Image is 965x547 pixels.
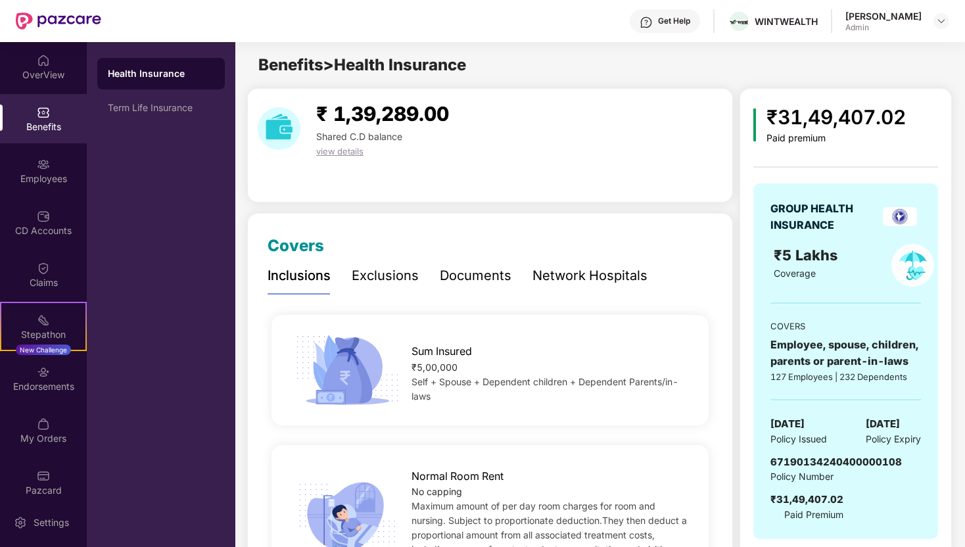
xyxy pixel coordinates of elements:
[16,345,71,355] div: New Challenge
[784,508,843,522] span: Paid Premium
[770,416,805,432] span: [DATE]
[37,210,50,223] img: svg+xml;base64,PHN2ZyBpZD0iQ0RfQWNjb3VudHMiIGRhdGEtbmFtZT0iQ0QgQWNjb3VudHMiIHhtbG5zPSJodHRwOi8vd3...
[37,54,50,67] img: svg+xml;base64,PHN2ZyBpZD0iSG9tZSIgeG1sbnM9Imh0dHA6Ly93d3cudzMub3JnLzIwMDAvc3ZnIiB3aWR0aD0iMjAiIG...
[258,55,466,74] span: Benefits > Health Insurance
[37,262,50,275] img: svg+xml;base64,PHN2ZyBpZD0iQ2xhaW0iIHhtbG5zPSJodHRwOi8vd3d3LnczLm9yZy8yMDAwL3N2ZyIgd2lkdGg9IjIwIi...
[412,468,504,485] span: Normal Room Rent
[37,106,50,119] img: svg+xml;base64,PHN2ZyBpZD0iQmVuZWZpdHMiIHhtbG5zPSJodHRwOi8vd3d3LnczLm9yZy8yMDAwL3N2ZyIgd2lkdGg9Ij...
[755,15,818,28] div: WINTWEALTH
[316,131,402,142] span: Shared C.D balance
[37,366,50,379] img: svg+xml;base64,PHN2ZyBpZD0iRW5kb3JzZW1lbnRzIiB4bWxucz0iaHR0cDovL3d3dy53My5vcmcvMjAwMC9zdmciIHdpZH...
[770,337,921,369] div: Employee, spouse, children, parents or parent-in-laws
[883,207,917,226] img: insurerLogo
[37,469,50,483] img: svg+xml;base64,PHN2ZyBpZD0iUGF6Y2FyZCIgeG1sbnM9Imh0dHA6Ly93d3cudzMub3JnLzIwMDAvc3ZnIiB3aWR0aD0iMj...
[774,268,816,279] span: Coverage
[268,236,324,255] span: Covers
[30,516,73,529] div: Settings
[1,328,85,341] div: Stepathon
[16,12,101,30] img: New Pazcare Logo
[770,201,879,233] div: GROUP HEALTH INSURANCE
[37,158,50,171] img: svg+xml;base64,PHN2ZyBpZD0iRW1wbG95ZWVzIiB4bWxucz0iaHR0cDovL3d3dy53My5vcmcvMjAwMC9zdmciIHdpZHRoPS...
[14,516,27,529] img: svg+xml;base64,PHN2ZyBpZD0iU2V0dGluZy0yMHgyMCIgeG1sbnM9Imh0dHA6Ly93d3cudzMub3JnLzIwMDAvc3ZnIiB3aW...
[770,471,834,482] span: Policy Number
[352,266,419,286] div: Exclusions
[37,417,50,431] img: svg+xml;base64,PHN2ZyBpZD0iTXlfT3JkZXJzIiBkYXRhLW5hbWU9Ik15IE9yZGVycyIgeG1sbnM9Imh0dHA6Ly93d3cudz...
[770,320,921,333] div: COVERS
[866,416,900,432] span: [DATE]
[291,331,403,409] img: icon
[845,22,922,33] div: Admin
[766,133,906,144] div: Paid premium
[412,343,472,360] span: Sum Insured
[770,492,843,508] div: ₹31,49,407.02
[866,432,921,446] span: Policy Expiry
[108,103,214,113] div: Term Life Insurance
[108,67,214,80] div: Health Insurance
[640,16,653,29] img: svg+xml;base64,PHN2ZyBpZD0iSGVscC0zMngzMiIgeG1sbnM9Imh0dHA6Ly93d3cudzMub3JnLzIwMDAvc3ZnIiB3aWR0aD...
[316,102,449,126] span: ₹ 1,39,289.00
[770,456,902,468] span: 67190134240400000108
[753,108,757,141] img: icon
[730,20,749,24] img: Wintlogo.jpg
[412,376,678,402] span: Self + Spouse + Dependent children + Dependent Parents/in-laws
[891,244,934,287] img: policyIcon
[268,266,331,286] div: Inclusions
[412,360,689,375] div: ₹5,00,000
[845,10,922,22] div: [PERSON_NAME]
[936,16,947,26] img: svg+xml;base64,PHN2ZyBpZD0iRHJvcGRvd24tMzJ4MzIiIHhtbG5zPSJodHRwOi8vd3d3LnczLm9yZy8yMDAwL3N2ZyIgd2...
[766,102,906,133] div: ₹31,49,407.02
[258,107,300,150] img: download
[770,432,827,446] span: Policy Issued
[770,370,921,383] div: 127 Employees | 232 Dependents
[37,314,50,327] img: svg+xml;base64,PHN2ZyB4bWxucz0iaHR0cDovL3d3dy53My5vcmcvMjAwMC9zdmciIHdpZHRoPSIyMSIgaGVpZ2h0PSIyMC...
[774,247,841,264] span: ₹5 Lakhs
[532,266,647,286] div: Network Hospitals
[658,16,690,26] div: Get Help
[440,266,511,286] div: Documents
[412,485,689,499] div: No capping
[316,146,364,156] span: view details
